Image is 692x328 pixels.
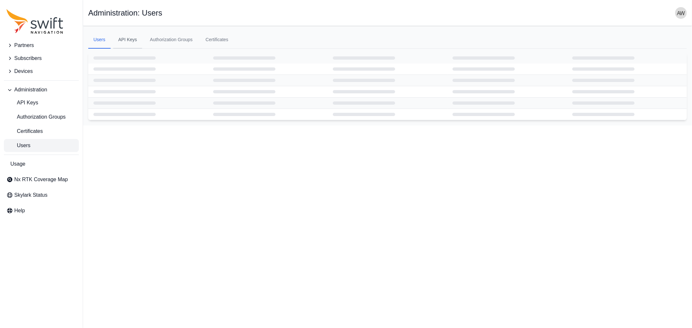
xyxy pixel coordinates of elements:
[6,113,66,121] span: Authorization Groups
[10,160,25,168] span: Usage
[200,31,234,49] a: Certificates
[4,189,79,202] a: Skylark Status
[4,39,79,52] button: Partners
[4,173,79,186] a: Nx RTK Coverage Map
[14,86,47,94] span: Administration
[4,111,79,123] a: Authorization Groups
[4,65,79,78] button: Devices
[88,31,111,49] a: Users
[14,54,42,62] span: Subscribers
[4,52,79,65] button: Subscribers
[4,158,79,170] a: Usage
[14,207,25,215] span: Help
[14,176,68,183] span: Nx RTK Coverage Map
[4,96,79,109] a: API Keys
[14,67,33,75] span: Devices
[6,99,38,107] span: API Keys
[6,127,43,135] span: Certificates
[113,31,142,49] a: API Keys
[14,41,34,49] span: Partners
[4,83,79,96] button: Administration
[88,9,162,17] h1: Administration: Users
[4,204,79,217] a: Help
[4,125,79,138] a: Certificates
[4,139,79,152] a: Users
[14,191,47,199] span: Skylark Status
[6,142,30,149] span: Users
[675,7,687,19] img: user photo
[145,31,198,49] a: Authorization Groups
